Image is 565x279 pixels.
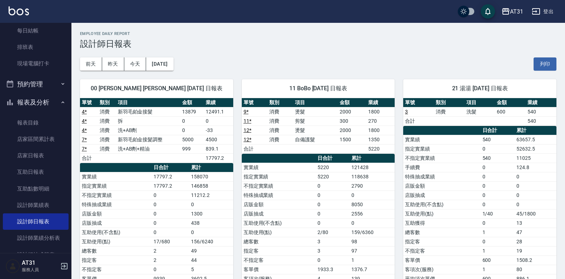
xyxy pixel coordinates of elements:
td: 實業績 [242,163,316,172]
td: 1500 [338,135,366,144]
th: 金額 [180,98,204,107]
td: 1508.2 [515,255,556,265]
th: 金額 [338,98,366,107]
td: 店販抽成 [403,191,480,200]
a: 設計師業績分析表 [3,230,69,246]
td: 0 [204,116,233,126]
td: 合計 [242,144,267,153]
p: 服務人員 [22,267,58,273]
td: 客單價 [403,255,480,265]
td: 消費 [98,107,116,116]
td: 17797.2 [152,181,189,191]
td: 999 [180,144,204,153]
button: 登出 [529,5,556,18]
td: 特殊抽成業績 [80,200,152,209]
td: 8050 [350,200,395,209]
td: 2/80 [316,228,350,237]
td: 剪髮 [293,116,338,126]
td: 特殊抽成業績 [403,172,480,181]
td: 47 [515,228,556,237]
td: 總客數 [80,246,152,255]
td: 0 [481,237,515,246]
td: 不指定實業績 [80,191,152,200]
td: 燙髮 [293,107,338,116]
td: 12491.1 [204,107,233,116]
button: [DATE] [146,57,173,71]
td: 1376.7 [350,265,395,274]
td: 1800 [366,126,395,135]
td: 17797.2 [204,153,233,163]
td: 不指定客 [80,265,152,274]
td: 燙髮 [293,126,338,135]
td: 156/6240 [189,237,233,246]
th: 日合計 [481,126,515,135]
th: 業績 [526,98,556,107]
td: 指定客 [403,237,480,246]
td: 5220 [316,163,350,172]
td: 0 [481,191,515,200]
button: 列印 [534,57,556,71]
td: 互助使用(不含點) [80,228,152,237]
th: 日合計 [316,154,350,163]
a: 店家日報表 [3,147,69,164]
td: 146858 [189,181,233,191]
td: 互助使用(不含點) [242,218,316,228]
td: 互助使用(不含點) [403,200,480,209]
td: 實業績 [403,135,480,144]
button: save [481,4,495,19]
td: 不指定實業績 [403,153,480,163]
td: 客單價 [242,265,316,274]
td: 540 [526,107,556,116]
td: 159/6360 [350,228,395,237]
td: 80 [515,265,556,274]
td: 17797.2 [152,172,189,181]
th: 業績 [366,98,395,107]
td: 2000 [338,107,366,116]
td: 63657.5 [515,135,556,144]
td: 拆 [116,116,180,126]
td: 1350 [366,135,395,144]
h2: Employee Daily Report [80,31,556,36]
img: Logo [9,6,29,15]
td: 0 [152,191,189,200]
td: 指定實業績 [80,181,152,191]
td: 互助獲得 [403,218,480,228]
td: 洗+AB劑 [116,126,180,135]
a: 每日結帳 [3,22,69,39]
td: 0 [481,163,515,172]
td: 19 [515,246,556,255]
td: 98 [350,237,395,246]
td: 49 [189,246,233,255]
td: 300 [338,116,366,126]
button: 預約管理 [3,75,69,93]
td: 158070 [189,172,233,181]
th: 項目 [293,98,338,107]
td: 指定客 [80,255,152,265]
a: 現場電腦打卡 [3,55,69,72]
td: 1933.3 [316,265,350,274]
td: 互助使用(點) [80,237,152,246]
td: 0 [481,144,515,153]
td: 消費 [267,116,293,126]
a: 報表目錄 [3,115,69,131]
td: 合計 [403,116,434,126]
td: 44 [189,255,233,265]
td: 消費 [267,126,293,135]
td: 13 [515,218,556,228]
th: 類別 [98,98,116,107]
td: 1 [481,228,515,237]
td: 0 [515,172,556,181]
th: 類別 [267,98,293,107]
td: 540 [481,135,515,144]
td: 2 [152,255,189,265]
td: 17/680 [152,237,189,246]
td: 5220 [366,144,395,153]
td: 11212.2 [189,191,233,200]
td: 互助使用(點) [242,228,316,237]
span: 00 [PERSON_NAME] [PERSON_NAME] [DATE] 日報表 [89,85,225,92]
td: 指定實業績 [242,172,316,181]
td: 店販金額 [242,200,316,209]
td: 540 [526,116,556,126]
td: 合計 [80,153,98,163]
td: 839.1 [204,144,233,153]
